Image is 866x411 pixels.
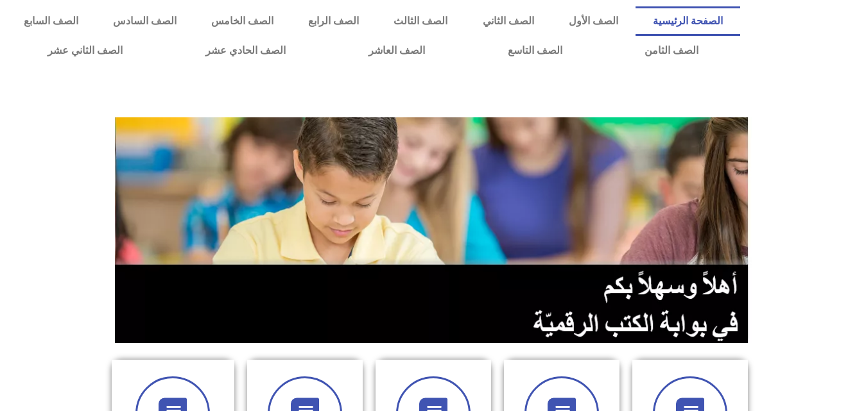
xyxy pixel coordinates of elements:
[465,6,551,36] a: الصف الثاني
[466,36,603,65] a: الصف التاسع
[194,6,291,36] a: الصف الخامس
[603,36,740,65] a: الصف الثامن
[6,36,164,65] a: الصف الثاني عشر
[636,6,740,36] a: الصفحة الرئيسية
[551,6,636,36] a: الصف الأول
[6,6,96,36] a: الصف السابع
[376,6,465,36] a: الصف الثالث
[164,36,327,65] a: الصف الحادي عشر
[327,36,467,65] a: الصف العاشر
[96,6,194,36] a: الصف السادس
[291,6,376,36] a: الصف الرابع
